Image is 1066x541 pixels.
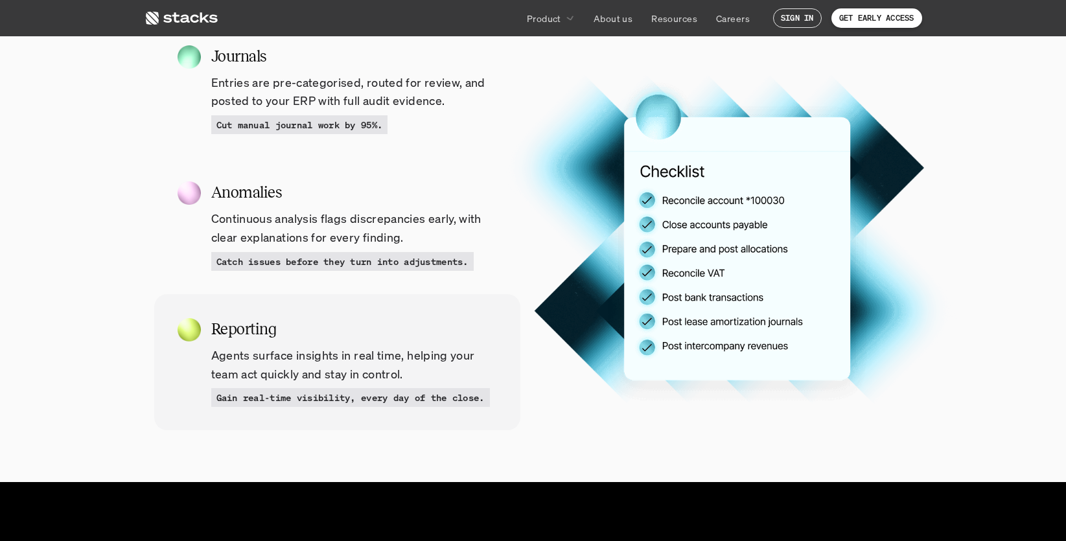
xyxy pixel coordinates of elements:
[716,12,750,25] p: Careers
[216,255,469,268] p: Catch issues before they turn into adjustments.
[216,391,485,404] p: Gain real-time visibility, every day of the close.
[211,346,497,384] p: Agents surface insights in real time, helping your team act quickly and stay in control.
[586,6,640,30] a: About us
[594,12,632,25] p: About us
[211,181,497,204] h5: Anomalies
[831,8,922,28] a: GET EARLY ACCESS
[527,12,561,25] p: Product
[839,14,914,23] p: GET EARLY ACCESS
[651,12,697,25] p: Resources
[211,317,497,341] h5: Reporting
[708,6,758,30] a: Careers
[211,45,497,68] h5: Journals
[216,118,383,132] p: Cut manual journal work by 95%.
[211,209,497,247] p: Continuous analysis flags discrepancies early, with clear explanations for every finding.
[773,8,822,28] a: SIGN IN
[643,6,705,30] a: Resources
[211,73,497,111] p: Entries are pre-categorised, routed for review, and posted to your ERP with full audit evidence.
[781,14,814,23] p: SIGN IN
